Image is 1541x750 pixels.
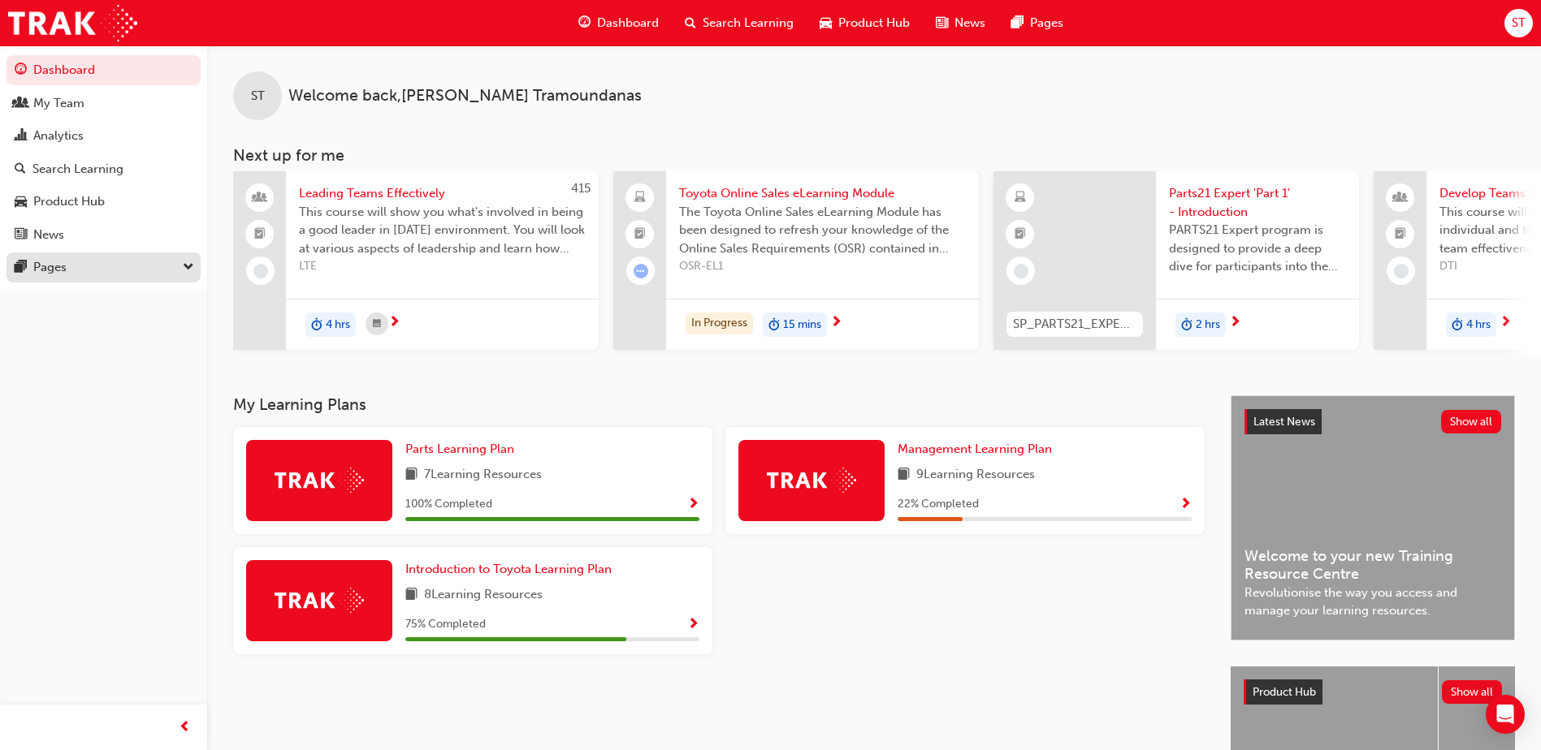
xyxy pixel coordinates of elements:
[405,440,521,459] a: Parts Learning Plan
[6,154,201,184] a: Search Learning
[703,14,794,32] span: Search Learning
[1169,184,1346,221] span: Parts21 Expert 'Part 1' - Introduction
[767,468,856,493] img: Trak
[1486,695,1525,734] div: Open Intercom Messenger
[1196,316,1220,334] span: 2 hrs
[254,224,266,245] span: booktick-icon
[768,314,780,335] span: duration-icon
[233,171,599,350] a: 415Leading Teams EffectivelyThis course will show you what's involved in being a good leader in [...
[424,465,542,485] span: 7 Learning Resources
[1030,14,1063,32] span: Pages
[275,468,364,493] img: Trak
[898,440,1058,459] a: Management Learning Plan
[1452,314,1463,335] span: duration-icon
[15,129,27,144] span: chart-icon
[1244,547,1501,584] span: Welcome to your new Training Resource Centre
[288,87,642,106] span: Welcome back , [PERSON_NAME] Tramoundanas
[6,55,201,85] a: Dashboard
[998,6,1076,40] a: pages-iconPages
[32,160,123,179] div: Search Learning
[405,495,492,514] span: 100 % Completed
[1011,13,1024,33] span: pages-icon
[1441,410,1502,433] button: Show all
[1394,264,1409,278] span: learningRecordVerb_NONE-icon
[597,14,659,32] span: Dashboard
[299,257,586,276] span: LTE
[898,465,910,485] span: book-icon
[634,187,646,209] span: laptop-icon
[6,252,201,282] button: Pages
[923,6,998,40] a: news-iconNews
[183,257,194,278] span: down-icon
[33,192,105,211] div: Product Hub
[6,88,201,119] a: My Team
[405,615,486,634] span: 75 % Completed
[687,494,699,515] button: Show Progress
[687,614,699,635] button: Show Progress
[251,87,265,106] span: ST
[686,312,753,334] div: In Progress
[1015,187,1026,209] span: learningResourceType_ELEARNING-icon
[898,495,979,514] span: 22 % Completed
[233,395,1205,414] h3: My Learning Plans
[807,6,923,40] a: car-iconProduct Hub
[1500,316,1512,330] span: next-icon
[254,187,266,209] span: people-icon
[1180,498,1192,512] span: Show Progress
[1512,14,1526,32] span: ST
[613,171,979,350] a: Toyota Online Sales eLearning ModuleThe Toyota Online Sales eLearning Module has been designed to...
[571,181,591,196] span: 415
[578,13,591,33] span: guage-icon
[1180,494,1192,515] button: Show Progress
[1244,679,1502,705] a: Product HubShow all
[1244,409,1501,435] a: Latest NewsShow all
[6,187,201,217] a: Product Hub
[1015,224,1026,245] span: booktick-icon
[687,618,699,632] span: Show Progress
[1466,316,1491,334] span: 4 hrs
[6,52,201,252] button: DashboardMy TeamAnalyticsSearch LearningProduct HubNews
[1244,584,1501,620] span: Revolutionise the way you access and manage your learning resources.
[311,314,322,335] span: duration-icon
[634,224,646,245] span: booktick-icon
[405,562,612,576] span: Introduction to Toyota Learning Plan
[405,465,418,485] span: book-icon
[33,94,84,113] div: My Team
[1231,395,1515,640] a: Latest NewsShow allWelcome to your new Training Resource CentreRevolutionise the way you access a...
[33,127,84,145] div: Analytics
[15,63,27,78] span: guage-icon
[15,97,27,111] span: people-icon
[916,465,1035,485] span: 9 Learning Resources
[8,5,137,41] a: Trak
[685,13,696,33] span: search-icon
[820,13,832,33] span: car-icon
[6,220,201,250] a: News
[954,14,985,32] span: News
[1504,9,1533,37] button: ST
[565,6,672,40] a: guage-iconDashboard
[15,195,27,209] span: car-icon
[679,257,966,276] span: OSR-EL1
[687,498,699,512] span: Show Progress
[15,228,27,243] span: news-icon
[326,316,350,334] span: 4 hrs
[783,316,821,334] span: 15 mins
[679,203,966,258] span: The Toyota Online Sales eLearning Module has been designed to refresh your knowledge of the Onlin...
[179,718,191,738] span: prev-icon
[1181,314,1193,335] span: duration-icon
[299,184,586,203] span: Leading Teams Effectively
[993,171,1359,350] a: SP_PARTS21_EXPERTP1_1223_ELParts21 Expert 'Part 1' - IntroductionPARTS21 Expert program is design...
[1253,415,1315,429] span: Latest News
[33,258,67,277] div: Pages
[405,560,618,579] a: Introduction to Toyota Learning Plan
[1169,221,1346,276] span: PARTS21 Expert program is designed to provide a deep dive for participants into the framework and...
[424,585,543,606] span: 8 Learning Resources
[15,261,27,275] span: pages-icon
[634,264,648,278] span: learningRecordVerb_ATTEMPT-icon
[405,585,418,606] span: book-icon
[1395,187,1406,209] span: people-icon
[33,226,64,244] div: News
[405,442,514,456] span: Parts Learning Plan
[253,264,268,278] span: learningRecordVerb_NONE-icon
[1253,685,1316,699] span: Product Hub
